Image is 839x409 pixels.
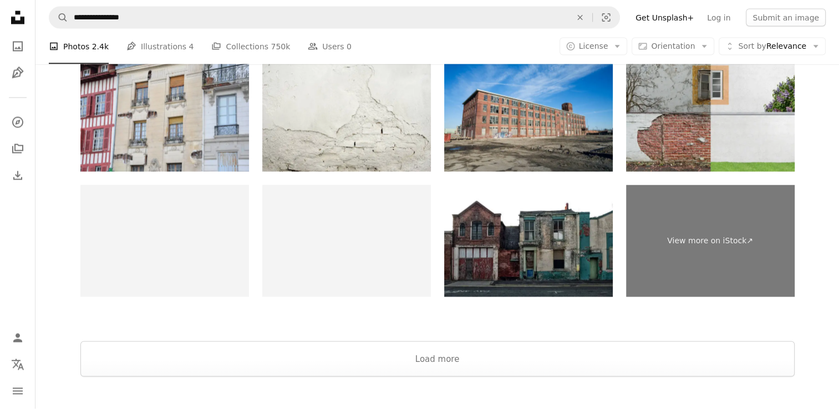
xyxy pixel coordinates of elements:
button: Clear [568,7,592,28]
a: Log in [700,9,737,27]
span: 4 [189,40,194,53]
a: Download History [7,165,29,187]
button: Language [7,354,29,376]
button: Load more [80,341,795,377]
a: Illustrations [7,62,29,84]
img: Economic depression, closed shops [80,185,249,298]
a: Log in / Sign up [7,327,29,349]
button: License [560,38,628,55]
button: Search Unsplash [49,7,68,28]
span: 750k [271,40,290,53]
span: Orientation [651,42,695,50]
a: Collections [7,138,29,160]
img: a collapsing fenced off derelict abandoned pub building in wakefield england [262,185,431,298]
span: Relevance [738,41,806,52]
span: Sort by [738,42,766,50]
img: Old Wall [262,59,431,172]
img: An old dilapidated building in Bayonne [80,59,249,172]
button: Visual search [593,7,619,28]
a: Home — Unsplash [7,7,29,31]
button: Orientation [632,38,714,55]
form: Find visuals sitewide [49,7,620,29]
a: Explore [7,111,29,134]
a: Illustrations 4 [126,29,194,64]
a: Collections 750k [211,29,290,64]
a: View more on iStock↗ [626,185,795,298]
img: street of long abandoned and derelict collapsing houses and commercial buildings [444,185,613,298]
img: Derelict Building in Chicago [444,59,613,172]
span: 0 [347,40,352,53]
a: Get Unsplash+ [629,9,700,27]
span: License [579,42,608,50]
button: Submit an image [746,9,826,27]
button: Sort byRelevance [719,38,826,55]
a: Photos [7,35,29,58]
button: Menu [7,380,29,402]
a: Users 0 [308,29,352,64]
img: Comparison of a freshly renovated dilapidated house [626,59,795,172]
